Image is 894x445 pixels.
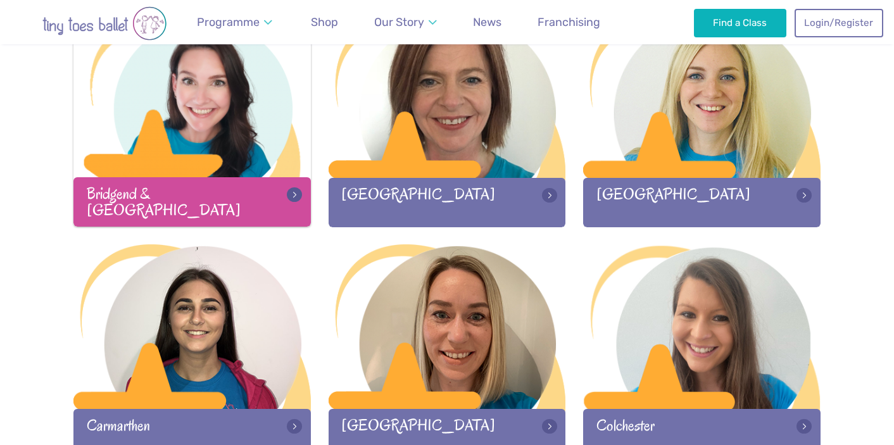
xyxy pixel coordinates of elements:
[374,15,424,28] span: Our Story
[197,15,260,28] span: Programme
[473,15,501,28] span: News
[467,8,507,37] a: News
[368,8,443,37] a: Our Story
[191,8,279,37] a: Programme
[329,178,566,227] div: [GEOGRAPHIC_DATA]
[583,13,821,227] a: [GEOGRAPHIC_DATA]
[532,8,606,37] a: Franchising
[329,13,566,227] a: [GEOGRAPHIC_DATA]
[73,13,311,226] a: Bridgend & [GEOGRAPHIC_DATA]
[311,15,338,28] span: Shop
[73,177,311,226] div: Bridgend & [GEOGRAPHIC_DATA]
[305,8,344,37] a: Shop
[583,178,821,227] div: [GEOGRAPHIC_DATA]
[694,9,787,37] a: Find a Class
[795,9,883,37] a: Login/Register
[538,15,600,28] span: Franchising
[16,6,193,41] img: tiny toes ballet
